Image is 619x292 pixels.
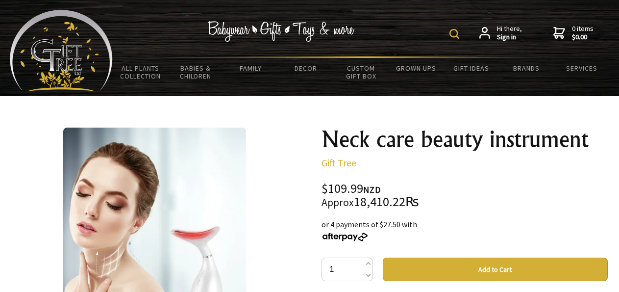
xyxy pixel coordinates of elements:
div: or 4 payments of $27.50 with [322,218,608,242]
img: Afterpay [322,233,369,241]
small: Approx [322,196,354,209]
span: NZD [363,184,381,195]
a: Babies & Children [168,58,223,86]
div: $109.99 18,410.22₨ [322,183,608,209]
a: Decor [278,58,334,79]
a: Gift Ideas [444,58,499,79]
a: 0 items$0.00 [553,25,594,42]
span: Hi there, [497,25,522,42]
a: Gift Tree [322,157,356,169]
button: Add to Cart [383,258,608,281]
a: All Plants Collection [113,58,168,86]
img: Babyware - Gifts - Toys and more... [10,10,113,91]
img: product search [449,29,459,39]
a: Custom Gift Box [333,58,389,86]
img: Babywear - Gifts - Toys & more [208,21,355,42]
strong: Sign in [497,33,522,42]
strong: $0.00 [572,33,594,42]
a: Grown Ups [389,58,444,79]
h1: Neck care beauty instrument [322,128,608,151]
a: Services [554,58,610,79]
a: Brands [499,58,554,79]
span: 0 items [572,24,594,42]
a: Family [223,58,278,79]
a: Hi there,Sign in [479,25,522,42]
